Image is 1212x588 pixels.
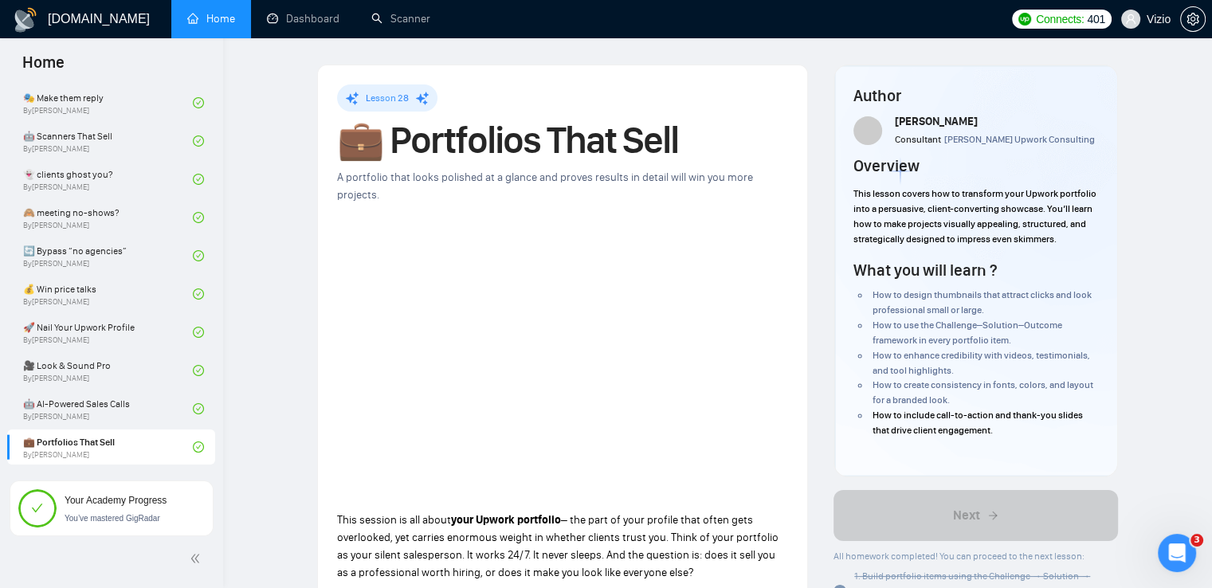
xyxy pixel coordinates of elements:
[23,276,193,312] a: 💰 Win price talksBy[PERSON_NAME]
[451,513,561,527] strong: your Upwork portfolio
[23,429,193,465] a: 💼 Portfolios That SellBy[PERSON_NAME]
[193,250,204,261] span: check-circle
[31,502,43,514] span: check
[23,85,193,120] a: 🎭 Make them replyBy[PERSON_NAME]
[1158,534,1196,572] iframe: Intercom live chat
[953,506,980,525] span: Next
[853,84,1098,107] h4: Author
[23,162,193,197] a: 👻 clients ghost you?By[PERSON_NAME]
[23,391,193,426] a: 🤖 AI-Powered Sales CallsBy[PERSON_NAME]
[193,288,204,300] span: check-circle
[1018,13,1031,25] img: upwork-logo.png
[193,174,204,185] span: check-circle
[193,212,204,223] span: check-circle
[853,188,1096,245] span: This lesson covers how to transform your Upwork portfolio into a persuasive, client-converting sh...
[1180,6,1206,32] button: setting
[1190,534,1203,547] span: 3
[873,289,1092,316] span: How to design thumbnails that attract clicks and look professional small or large.
[1180,13,1206,25] a: setting
[13,7,38,33] img: logo
[873,410,1083,436] span: How to include call-to-action and thank-you slides that drive client engagement.
[187,12,235,25] a: homeHome
[1036,10,1084,28] span: Connects:
[371,12,430,25] a: searchScanner
[337,513,451,527] span: This session is all about
[193,135,204,147] span: check-circle
[23,200,193,235] a: 🙈 meeting no-shows?By[PERSON_NAME]
[853,259,997,281] h4: What you will learn ?
[193,97,204,108] span: check-circle
[193,327,204,338] span: check-circle
[193,441,204,453] span: check-circle
[23,238,193,273] a: 🔄 Bypass “no agencies”By[PERSON_NAME]
[65,514,160,523] span: You’ve mastered GigRadar
[895,115,978,128] span: [PERSON_NAME]
[853,155,920,177] h4: Overview
[873,350,1090,376] span: How to enhance credibility with videos, testimonials, and tool highlights.
[190,551,206,566] span: double-left
[366,92,409,104] span: Lesson 28
[944,134,1095,145] span: [PERSON_NAME] Upwork Consulting
[10,51,77,84] span: Home
[65,495,167,506] span: Your Academy Progress
[23,123,193,159] a: 🤖 Scanners That SellBy[PERSON_NAME]
[337,123,788,158] h1: 💼 Portfolios That Sell
[193,365,204,376] span: check-circle
[337,171,753,202] span: A portfolio that looks polished at a glance and proves results in detail will win you more projects.
[267,12,339,25] a: dashboardDashboard
[833,490,1118,541] button: Next
[23,315,193,350] a: 🚀 Nail Your Upwork ProfileBy[PERSON_NAME]
[873,319,1062,346] span: How to use the Challenge–Solution–Outcome framework in every portfolio item.
[895,134,941,145] span: Consultant
[23,353,193,388] a: 🎥 Look & Sound ProBy[PERSON_NAME]
[1125,14,1136,25] span: user
[193,403,204,414] span: check-circle
[833,551,1085,562] span: All homework completed! You can proceed to the next lesson:
[1181,13,1205,25] span: setting
[873,379,1093,406] span: How to create consistency in fonts, colors, and layout for a branded look.
[1087,10,1104,28] span: 401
